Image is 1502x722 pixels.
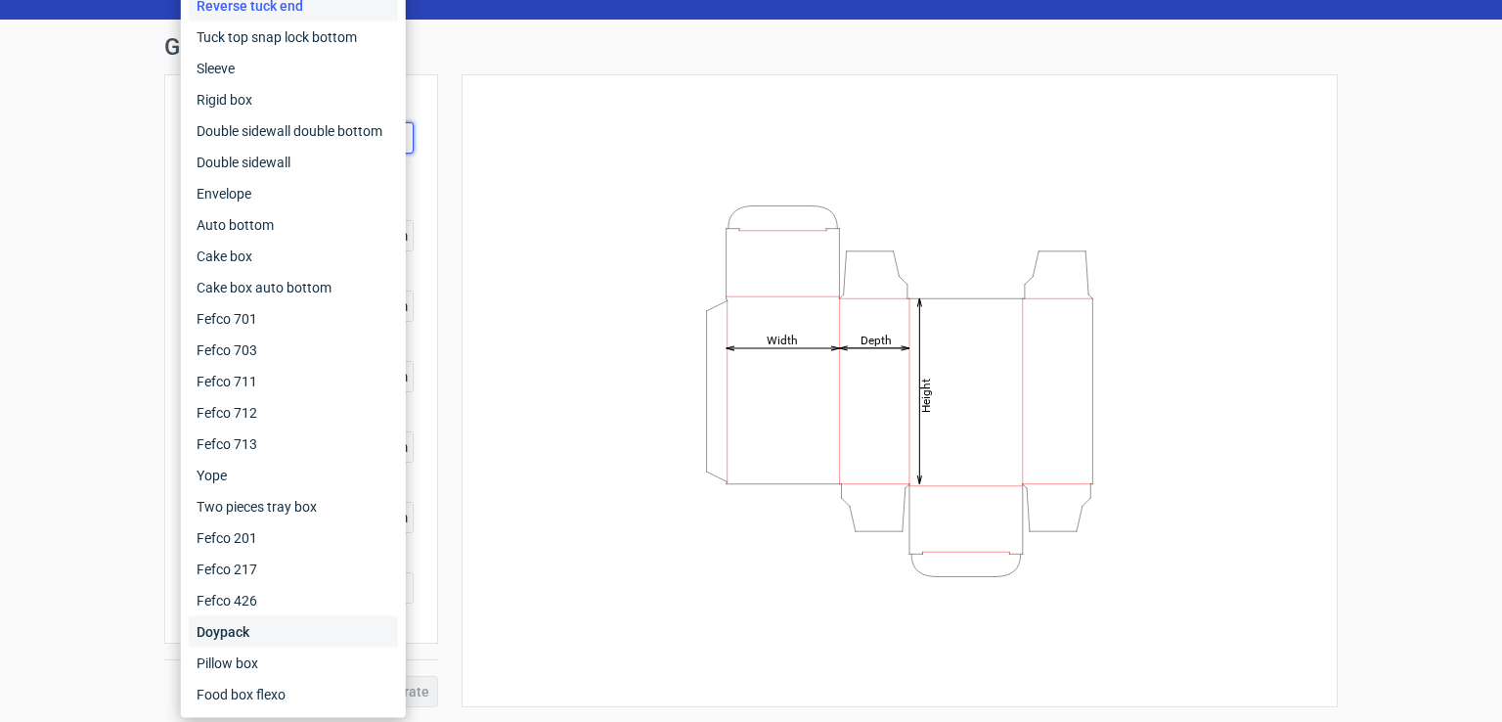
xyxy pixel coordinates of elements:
div: Envelope [189,178,398,209]
div: Fefco 701 [189,303,398,335]
div: Fefco 713 [189,429,398,460]
div: Fefco 217 [189,554,398,585]
div: Food box flexo [189,679,398,710]
div: Double sidewall double bottom [189,115,398,147]
tspan: Height [919,378,933,412]
div: Fefco 426 [189,585,398,616]
div: Fefco 201 [189,522,398,554]
div: Double sidewall [189,147,398,178]
div: Auto bottom [189,209,398,241]
div: Fefco 711 [189,366,398,397]
div: Fefco 712 [189,397,398,429]
div: Fefco 703 [189,335,398,366]
div: Rigid box [189,84,398,115]
div: Tuck top snap lock bottom [189,22,398,53]
tspan: Width [767,333,798,346]
div: Cake box [189,241,398,272]
tspan: Depth [861,333,892,346]
div: Cake box auto bottom [189,272,398,303]
div: Yope [189,460,398,491]
div: Pillow box [189,648,398,679]
h1: Generate new dieline [164,35,1338,59]
div: Two pieces tray box [189,491,398,522]
div: Sleeve [189,53,398,84]
div: Doypack [189,616,398,648]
